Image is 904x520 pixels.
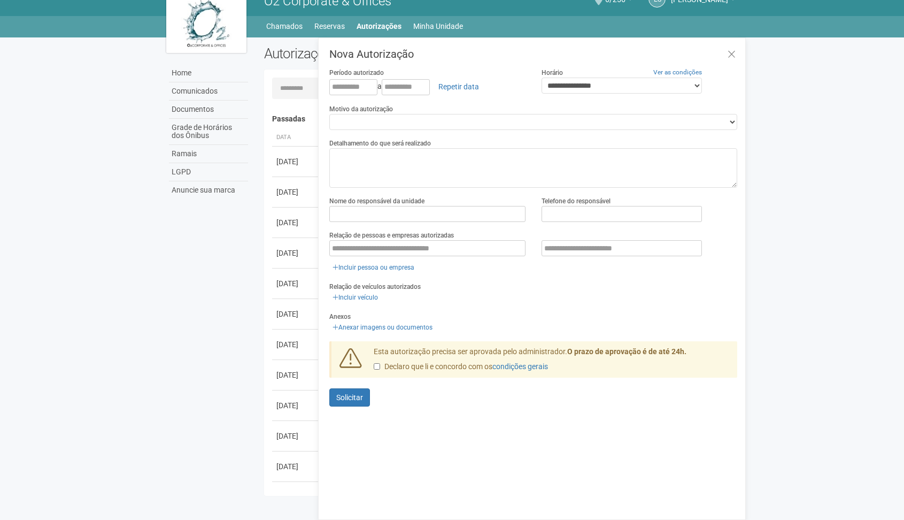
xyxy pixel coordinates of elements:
[272,129,320,147] th: Data
[329,196,424,206] label: Nome do responsável da unidade
[169,181,248,199] a: Anuncie sua marca
[169,101,248,119] a: Documentos
[276,309,316,319] div: [DATE]
[329,68,384,78] label: Período autorizado
[542,196,611,206] label: Telefone do responsável
[492,362,548,371] a: condições gerais
[276,400,316,411] div: [DATE]
[366,347,738,378] div: Esta autorização precisa ser aprovada pelo administrador.
[329,312,351,322] label: Anexos
[276,278,316,289] div: [DATE]
[413,19,463,34] a: Minha Unidade
[329,104,393,114] label: Motivo da autorização
[276,248,316,258] div: [DATE]
[329,282,421,292] label: Relação de veículos autorizados
[169,82,248,101] a: Comunicados
[276,156,316,167] div: [DATE]
[272,115,730,123] h4: Passadas
[567,347,686,356] strong: O prazo de aprovação é de até 24h.
[276,431,316,441] div: [DATE]
[329,231,454,240] label: Relação de pessoas e empresas autorizadas
[329,262,418,273] a: Incluir pessoa ou empresa
[276,370,316,380] div: [DATE]
[276,339,316,350] div: [DATE]
[374,363,380,370] input: Declaro que li e concordo com oscondições gerais
[266,19,303,34] a: Chamados
[653,68,702,76] a: Ver as condições
[169,119,248,145] a: Grade de Horários dos Ônibus
[431,78,486,96] a: Repetir data
[169,64,248,82] a: Home
[336,393,363,402] span: Solicitar
[357,19,401,34] a: Autorizações
[276,217,316,228] div: [DATE]
[276,461,316,472] div: [DATE]
[329,139,431,148] label: Detalhamento do que será realizado
[276,187,316,197] div: [DATE]
[329,292,381,303] a: Incluir veículo
[169,163,248,181] a: LGPD
[329,78,526,96] div: a
[329,49,737,59] h3: Nova Autorização
[314,19,345,34] a: Reservas
[374,362,548,372] label: Declaro que li e concordo com os
[169,145,248,163] a: Ramais
[264,45,493,62] h2: Autorizações
[542,68,563,78] label: Horário
[329,388,370,407] button: Solicitar
[329,322,436,333] a: Anexar imagens ou documentos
